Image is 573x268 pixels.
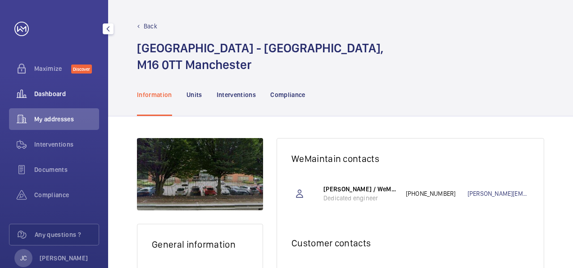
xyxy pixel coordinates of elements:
a: [PERSON_NAME][EMAIL_ADDRESS][DOMAIN_NAME] [468,189,529,198]
p: Dedicated engineer [323,194,397,203]
span: Discover [71,65,92,74]
span: Dashboard [34,89,99,98]
p: Compliance [270,90,305,99]
p: JC [20,254,27,263]
p: Units [186,90,202,99]
h2: General information [152,239,248,250]
span: Maximize [34,64,71,73]
h2: Customer contacts [291,237,529,249]
h2: WeMaintain contacts [291,153,529,164]
span: Compliance [34,190,99,199]
span: Documents [34,165,99,174]
p: Information [137,90,172,99]
h1: [GEOGRAPHIC_DATA] - [GEOGRAPHIC_DATA], M16 0TT Manchester [137,40,383,73]
span: My addresses [34,115,99,124]
p: [PHONE_NUMBER] [406,189,468,198]
p: Interventions [217,90,256,99]
p: [PERSON_NAME] / WeMaintain [GEOGRAPHIC_DATA] [323,185,397,194]
span: Any questions ? [35,230,99,239]
p: Back [144,22,157,31]
p: [PERSON_NAME] [40,254,88,263]
span: Interventions [34,140,99,149]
